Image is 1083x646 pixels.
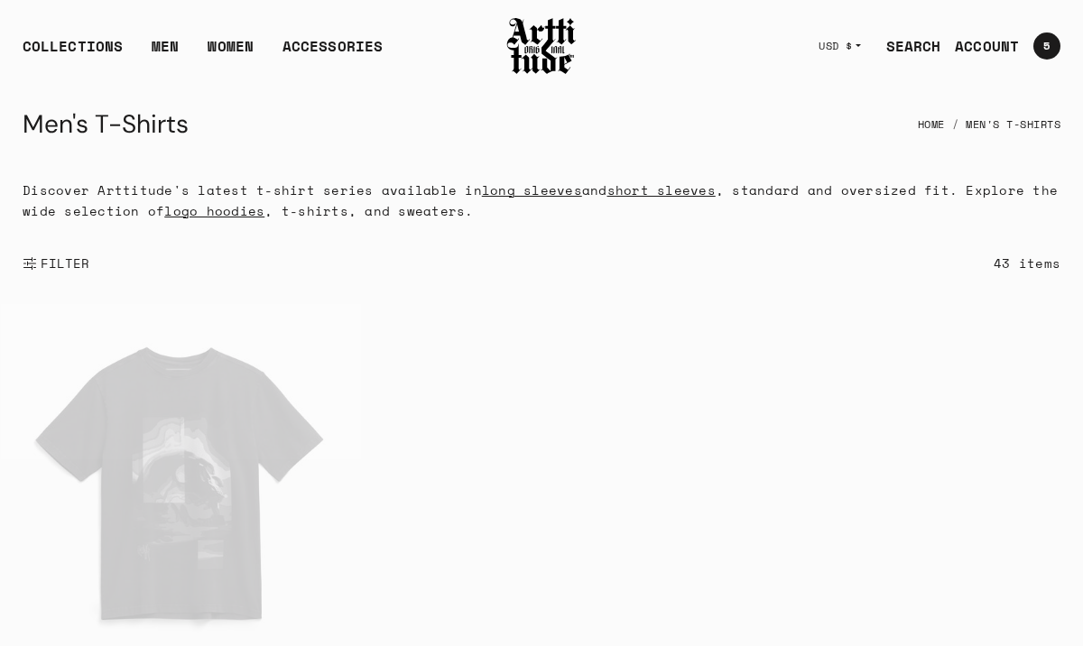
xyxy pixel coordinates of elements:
[872,28,941,64] a: SEARCH
[808,26,872,66] button: USD $
[505,15,578,77] img: Arttitude
[1019,25,1060,67] a: Open cart
[164,201,264,220] a: logo hoodies
[819,39,853,53] span: USD $
[282,35,383,71] div: ACCESSORIES
[37,254,90,272] span: FILTER
[945,105,1061,144] li: Men's T-Shirts
[607,180,716,199] a: short sleeves
[940,28,1019,64] a: ACCOUNT
[994,253,1060,273] div: 43 items
[23,180,1060,221] p: Discover Arttitude's latest t-shirt series available in and , standard and oversized fit. Explore...
[23,244,90,283] button: Show filters
[1043,41,1050,51] span: 5
[23,103,189,146] h1: Men's T-Shirts
[208,35,254,71] a: WOMEN
[482,180,582,199] a: long sleeves
[23,35,123,71] div: COLLECTIONS
[918,105,945,144] a: Home
[152,35,179,71] a: MEN
[8,35,397,71] ul: Main navigation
